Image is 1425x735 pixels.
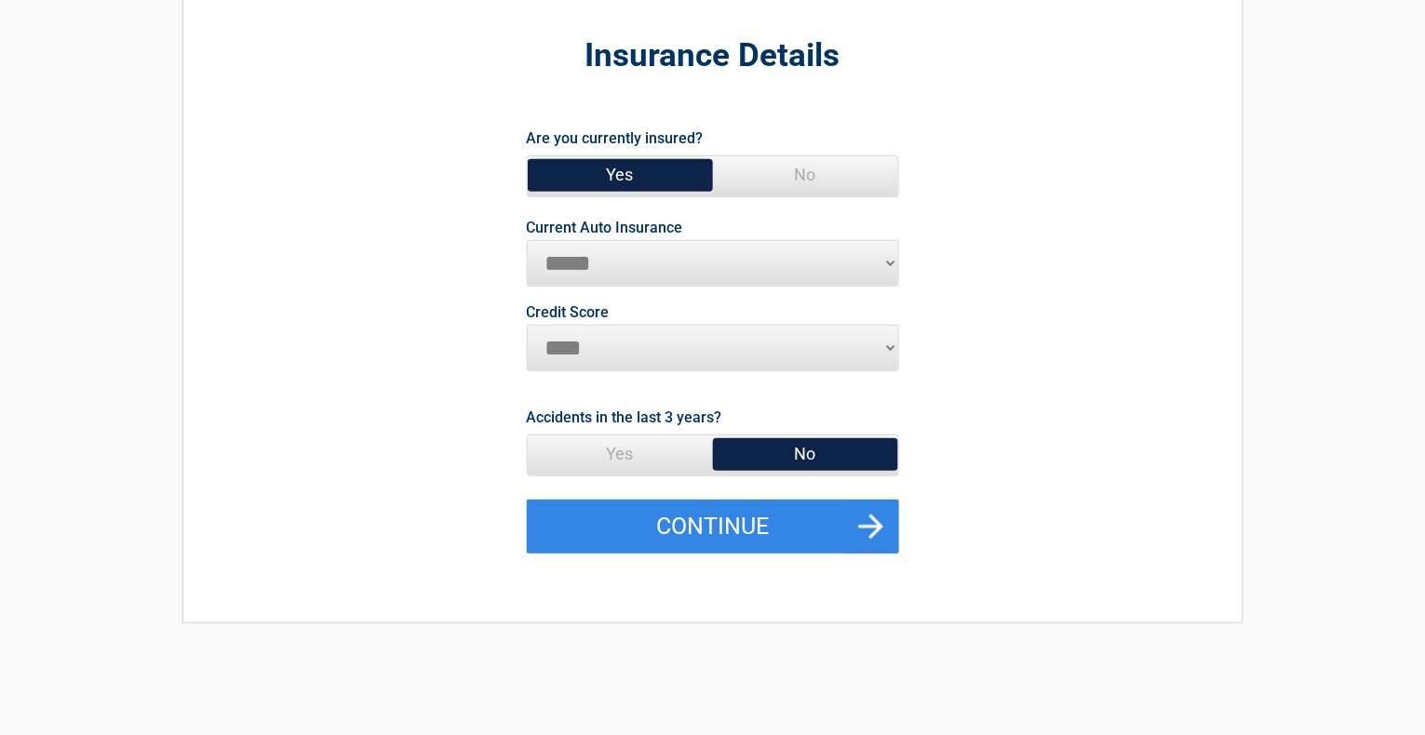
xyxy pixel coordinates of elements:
[713,435,898,473] span: No
[528,435,713,473] span: Yes
[527,126,704,151] label: Are you currently insured?
[527,405,722,430] label: Accidents in the last 3 years?
[713,156,898,194] span: No
[527,500,899,554] button: Continue
[527,220,683,235] label: Current Auto Insurance
[286,34,1140,78] h2: Insurance Details
[527,305,610,320] label: Credit Score
[528,156,713,194] span: Yes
